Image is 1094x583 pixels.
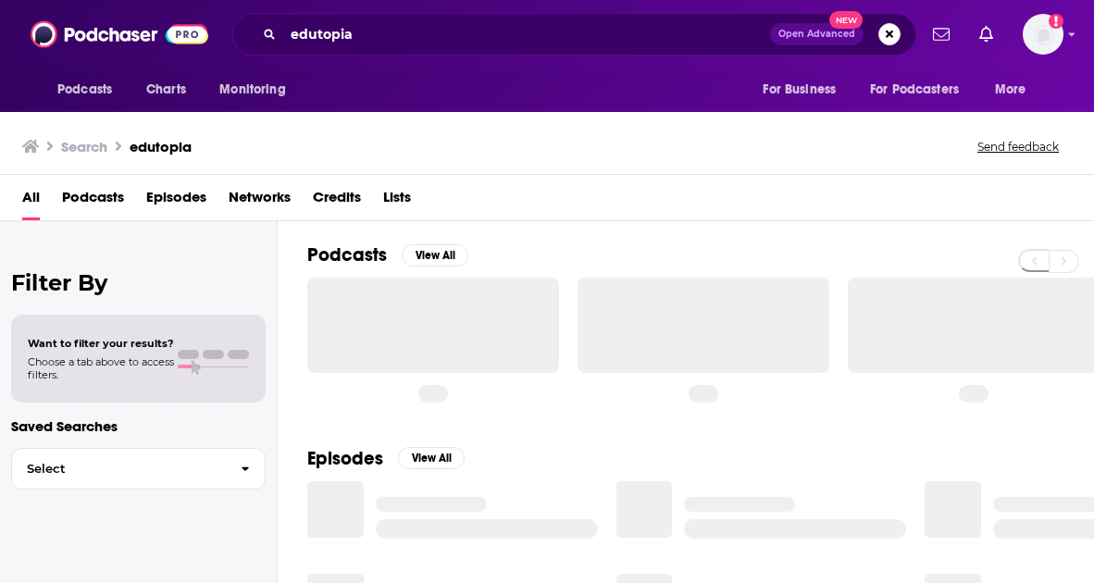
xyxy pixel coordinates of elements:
span: More [995,77,1026,103]
a: Charts [134,72,197,107]
span: For Business [763,77,836,103]
span: Want to filter your results? [28,337,174,350]
span: Choose a tab above to access filters. [28,355,174,381]
a: Episodes [146,182,206,220]
h2: Filter By [11,269,266,296]
h2: Episodes [307,447,383,470]
span: New [829,11,863,29]
button: open menu [44,72,136,107]
button: open menu [206,72,309,107]
a: Lists [383,182,411,220]
button: View All [402,244,468,267]
span: For Podcasters [870,77,959,103]
button: Show profile menu [1023,14,1063,55]
a: PodcastsView All [307,243,468,267]
div: Search podcasts, credits, & more... [232,13,916,56]
input: Search podcasts, credits, & more... [283,19,770,49]
span: Select [12,463,226,475]
span: Podcasts [57,77,112,103]
a: All [22,182,40,220]
h2: Podcasts [307,243,387,267]
span: Open Advanced [778,30,855,39]
a: Show notifications dropdown [926,19,957,50]
a: Credits [313,182,361,220]
img: Podchaser - Follow, Share and Rate Podcasts [31,17,208,52]
span: Monitoring [219,77,285,103]
h3: edutopia [130,138,192,155]
button: Select [11,448,266,490]
button: View All [398,447,465,469]
a: Networks [229,182,291,220]
button: Open AdvancedNew [770,23,864,45]
button: open menu [982,72,1050,107]
span: Charts [146,77,186,103]
a: Show notifications dropdown [972,19,1001,50]
img: User Profile [1023,14,1063,55]
p: Saved Searches [11,417,266,435]
button: Send feedback [972,139,1064,155]
button: open menu [858,72,986,107]
span: Logged in as megcassidy [1023,14,1063,55]
button: open menu [750,72,859,107]
a: Podcasts [62,182,124,220]
a: EpisodesView All [307,447,465,470]
h3: Search [61,138,107,155]
svg: Add a profile image [1049,14,1063,29]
